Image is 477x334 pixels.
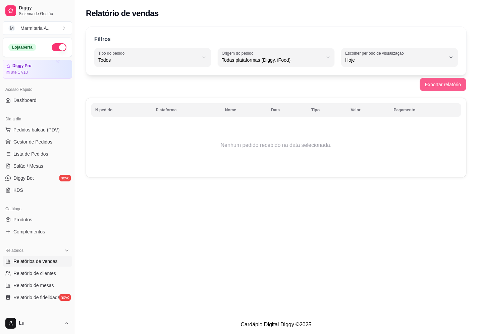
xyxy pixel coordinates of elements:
span: Hoje [345,57,446,63]
span: Gestor de Pedidos [13,138,52,145]
a: Dashboard [3,95,72,106]
a: Relatórios de vendas [3,256,72,267]
p: Filtros [94,35,111,43]
span: Lista de Pedidos [13,151,48,157]
div: Marmitaria A ... [20,25,51,32]
div: Gerenciar [3,311,72,322]
th: Tipo [307,103,347,117]
th: Valor [347,103,390,117]
a: Complementos [3,226,72,237]
div: Dia a dia [3,114,72,124]
th: Nome [221,103,267,117]
span: Lu [19,320,61,326]
span: KDS [13,187,23,193]
div: Catálogo [3,204,72,214]
label: Tipo do pedido [98,50,127,56]
label: Escolher período de visualização [345,50,406,56]
article: até 17/10 [11,70,28,75]
h2: Relatório de vendas [86,8,159,19]
button: Tipo do pedidoTodos [94,48,211,67]
a: Relatório de mesas [3,280,72,291]
span: Dashboard [13,97,37,104]
span: Pedidos balcão (PDV) [13,126,60,133]
button: Exportar relatório [420,78,466,91]
span: Relatório de fidelidade [13,294,60,301]
div: Acesso Rápido [3,84,72,95]
th: Plataforma [152,103,221,117]
button: Pedidos balcão (PDV) [3,124,72,135]
a: DiggySistema de Gestão [3,3,72,19]
button: Alterar Status [52,43,66,51]
a: Diggy Botnovo [3,173,72,183]
a: Produtos [3,214,72,225]
span: Todos [98,57,199,63]
a: KDS [3,185,72,196]
span: Relatório de mesas [13,282,54,289]
span: M [8,25,15,32]
th: Pagamento [389,103,461,117]
a: Gestor de Pedidos [3,136,72,147]
span: Diggy Bot [13,175,34,181]
span: Diggy [19,5,69,11]
a: Relatório de fidelidadenovo [3,292,72,303]
button: Select a team [3,21,72,35]
span: Complementos [13,228,45,235]
span: Relatórios [5,248,23,253]
span: Relatório de clientes [13,270,56,277]
td: Nenhum pedido recebido na data selecionada. [91,118,461,172]
th: N.pedido [91,103,152,117]
div: Loja aberta [8,44,36,51]
a: Relatório de clientes [3,268,72,279]
span: Salão / Mesas [13,163,43,169]
button: Lu [3,315,72,331]
a: Diggy Proaté 17/10 [3,60,72,79]
label: Origem do pedido [222,50,256,56]
span: Todas plataformas (Diggy, iFood) [222,57,322,63]
article: Diggy Pro [12,63,32,68]
a: Lista de Pedidos [3,149,72,159]
span: Produtos [13,216,32,223]
span: Sistema de Gestão [19,11,69,16]
button: Escolher período de visualizaçãoHoje [341,48,458,67]
span: Relatórios de vendas [13,258,58,265]
footer: Cardápio Digital Diggy © 2025 [75,315,477,334]
th: Data [267,103,307,117]
button: Origem do pedidoTodas plataformas (Diggy, iFood) [218,48,334,67]
a: Salão / Mesas [3,161,72,171]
